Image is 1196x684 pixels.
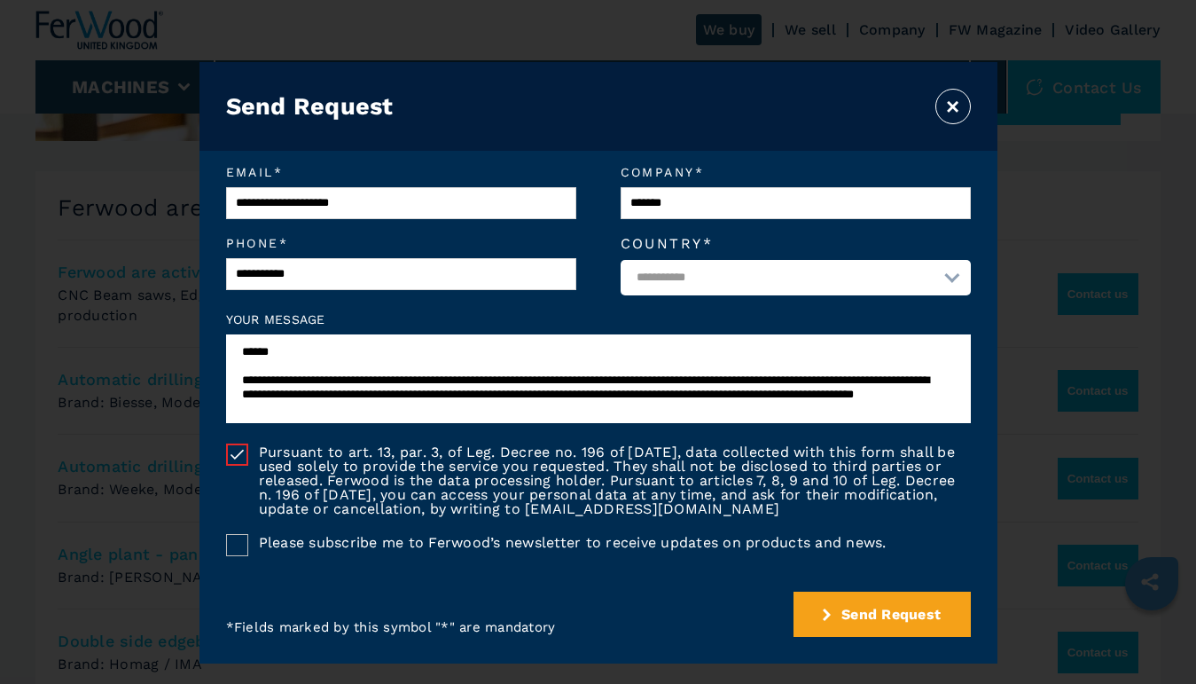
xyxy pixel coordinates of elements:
[841,606,941,623] span: Send Request
[226,166,576,178] em: Email
[226,258,576,290] input: Phone*
[793,592,971,637] button: submit-button
[935,89,971,124] button: ×
[248,534,887,550] label: Please subscribe me to Ferwood’s newsletter to receive updates on products and news.
[226,618,556,637] p: * Fields marked by this symbol "*" are mandatory
[621,237,971,251] label: Country
[226,237,576,249] em: Phone
[226,187,576,219] input: Email*
[621,187,971,219] input: Company*
[226,92,394,121] h3: Send Request
[621,166,971,178] em: Company
[226,313,971,326] label: Your message
[248,444,971,516] label: Pursuant to art. 13, par. 3, of Leg. Decree no. 196 of [DATE], data collected with this form shal...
